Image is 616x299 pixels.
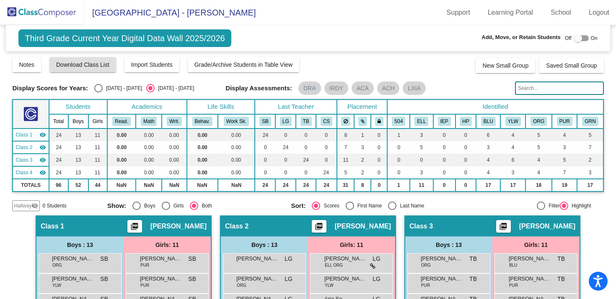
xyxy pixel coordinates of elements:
[325,282,334,289] span: YLW
[456,141,476,154] td: 0
[500,166,525,179] td: 3
[12,57,41,72] button: Notes
[405,236,492,253] div: Boys : 13
[275,166,296,179] td: 0
[433,114,456,129] th: Resource
[456,154,476,166] td: 0
[321,117,332,126] button: CS
[316,129,337,141] td: 0
[582,117,598,126] button: GRN
[129,222,140,234] mat-icon: picture_as_pdf
[308,236,395,253] div: Girls: 11
[505,117,521,126] button: YLW
[291,202,468,210] mat-radio-group: Select an option
[456,129,476,141] td: 0
[481,117,496,126] button: BLU
[275,179,296,191] td: 24
[500,141,525,154] td: 4
[100,254,108,263] span: SB
[275,141,296,154] td: 24
[414,117,428,126] button: ELL
[275,154,296,166] td: 0
[481,33,561,42] span: Add, Move, or Retain Students
[371,166,387,179] td: 0
[354,129,371,141] td: 1
[136,179,162,191] td: NaN
[88,179,107,191] td: 44
[324,81,348,95] mat-chip: IRDY
[291,202,305,210] span: Sort:
[296,154,316,166] td: 24
[49,100,107,114] th: Students
[12,84,88,92] span: Display Scores for Years:
[225,84,292,92] span: Display Assessments:
[410,129,433,141] td: 3
[337,129,354,141] td: 8
[162,166,186,179] td: 0.00
[237,282,246,289] span: ORG
[155,84,194,92] div: [DATE] - [DATE]
[136,154,162,166] td: 0.00
[539,58,603,73] button: Saved Small Group
[509,282,518,289] span: PUR
[509,254,551,263] span: [PERSON_NAME]
[335,222,391,231] span: [PERSON_NAME]
[124,57,179,72] button: Import Students
[320,202,339,210] div: Scores
[476,166,500,179] td: 4
[49,166,68,179] td: 24
[285,275,292,283] span: LG
[568,202,591,210] div: Highlight
[188,57,300,72] button: Grade/Archive Students in Table View
[387,154,410,166] td: 0
[421,262,431,268] span: ORG
[255,179,275,191] td: 24
[187,154,218,166] td: 0.00
[337,179,354,191] td: 31
[296,166,316,179] td: 0
[141,117,157,126] button: Math
[49,179,68,191] td: 96
[39,131,46,138] mat-icon: visibility
[140,262,149,268] span: PUR
[300,117,312,126] button: TB
[482,62,528,69] span: New Small Group
[316,166,337,179] td: 24
[433,154,456,166] td: 0
[456,179,476,191] td: 0
[13,141,49,154] td: Lucy Gorman - No Class Name
[476,114,500,129] th: Blue Team
[225,222,248,231] span: Class 2
[352,81,374,95] mat-chip: ACA
[387,166,410,179] td: 0
[500,179,525,191] td: 17
[577,129,603,141] td: 5
[124,236,211,253] div: Girls: 11
[525,179,552,191] td: 18
[476,141,500,154] td: 3
[103,84,142,92] div: [DATE] - [DATE]
[577,114,603,129] th: Green Team
[13,166,49,179] td: Colleen St. Denis - No Class Name
[49,154,68,166] td: 24
[218,179,255,191] td: NaN
[354,154,371,166] td: 2
[373,275,380,283] span: LG
[19,61,34,68] span: Notes
[49,57,116,72] button: Download Class List
[255,141,275,154] td: 0
[565,34,572,42] span: Off
[544,6,578,19] a: School
[140,282,149,289] span: PUR
[515,81,604,95] input: Search...
[500,154,525,166] td: 6
[525,129,552,141] td: 5
[107,154,136,166] td: 0.00
[552,141,577,154] td: 3
[460,117,471,126] button: HP
[198,202,212,210] div: Both
[107,202,285,210] mat-radio-group: Select an option
[421,275,463,283] span: [PERSON_NAME]
[316,141,337,154] td: 0
[162,129,186,141] td: 0.00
